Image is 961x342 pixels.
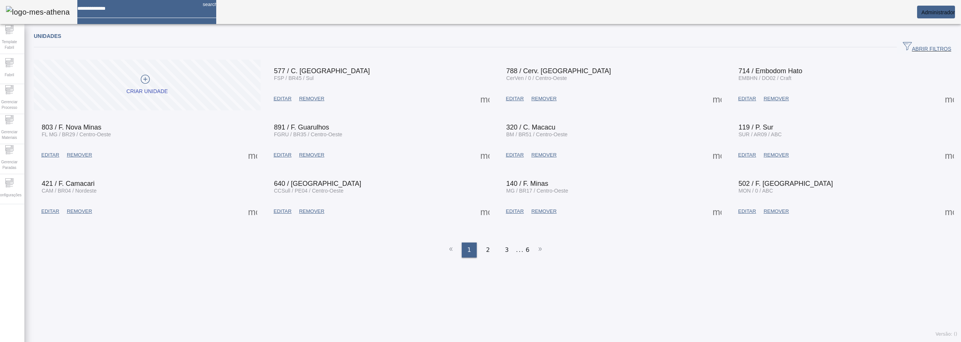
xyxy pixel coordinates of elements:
[270,92,295,105] button: EDITAR
[506,180,548,187] span: 140 / F. Minas
[935,331,957,337] span: Versão: ()
[274,67,370,75] span: 577 / C. [GEOGRAPHIC_DATA]
[531,151,556,159] span: REMOVER
[42,124,101,131] span: 803 / F. Nova Minas
[478,92,492,105] button: Mais
[67,208,92,215] span: REMOVER
[299,95,324,102] span: REMOVER
[67,151,92,159] span: REMOVER
[295,205,328,218] button: REMOVER
[2,70,16,80] span: Fabril
[506,208,524,215] span: EDITAR
[764,208,789,215] span: REMOVER
[506,131,568,137] span: BM / BR51 / Centro-Oeste
[531,95,556,102] span: REMOVER
[943,205,956,218] button: Mais
[527,205,560,218] button: REMOVER
[41,151,59,159] span: EDITAR
[710,92,724,105] button: Mais
[760,205,792,218] button: REMOVER
[34,60,261,110] button: Criar unidade
[274,208,292,215] span: EDITAR
[943,148,956,162] button: Mais
[764,151,789,159] span: REMOVER
[760,148,792,162] button: REMOVER
[299,151,324,159] span: REMOVER
[734,205,760,218] button: EDITAR
[38,205,63,218] button: EDITAR
[734,92,760,105] button: EDITAR
[531,208,556,215] span: REMOVER
[516,243,524,258] li: ...
[527,92,560,105] button: REMOVER
[42,180,95,187] span: 421 / F. Camacari
[274,180,361,187] span: 640 / [GEOGRAPHIC_DATA]
[760,92,792,105] button: REMOVER
[478,148,492,162] button: Mais
[486,246,490,255] span: 2
[42,131,111,137] span: FL MG / BR29 / Centro-Oeste
[738,208,756,215] span: EDITAR
[274,151,292,159] span: EDITAR
[41,208,59,215] span: EDITAR
[527,148,560,162] button: REMOVER
[274,124,329,131] span: 891 / F. Guarulhos
[63,148,96,162] button: REMOVER
[738,67,802,75] span: 714 / Embodom Hato
[943,92,956,105] button: Mais
[738,124,773,131] span: 119 / P. Sur
[505,246,509,255] span: 3
[506,188,568,194] span: MG / BR17 / Centro-Oeste
[506,95,524,102] span: EDITAR
[526,243,529,258] li: 6
[274,131,342,137] span: FGRU / BR35 / Centro-Oeste
[274,95,292,102] span: EDITAR
[502,92,528,105] button: EDITAR
[921,9,955,15] span: Administrador
[764,95,789,102] span: REMOVER
[506,67,611,75] span: 788 / Cerv. [GEOGRAPHIC_DATA]
[738,151,756,159] span: EDITAR
[270,205,295,218] button: EDITAR
[506,75,567,81] span: CerVen / 0 / Centro-Oeste
[246,148,259,162] button: Mais
[738,131,782,137] span: SUR / AR09 / ABC
[734,148,760,162] button: EDITAR
[502,148,528,162] button: EDITAR
[897,41,957,54] button: ABRIR FILTROS
[738,75,791,81] span: EMBHN / DO02 / Craft
[710,148,724,162] button: Mais
[299,208,324,215] span: REMOVER
[903,42,951,53] span: ABRIR FILTROS
[710,205,724,218] button: Mais
[6,6,70,18] img: logo-mes-athena
[246,205,259,218] button: Mais
[42,188,96,194] span: CAM / BR04 / Nordeste
[295,92,328,105] button: REMOVER
[274,188,343,194] span: CCSull / PE04 / Centro-Oeste
[127,88,168,95] div: Criar unidade
[738,95,756,102] span: EDITAR
[478,205,492,218] button: Mais
[738,180,833,187] span: 502 / F. [GEOGRAPHIC_DATA]
[506,151,524,159] span: EDITAR
[502,205,528,218] button: EDITAR
[506,124,556,131] span: 320 / C. Macacu
[270,148,295,162] button: EDITAR
[38,148,63,162] button: EDITAR
[34,33,61,39] span: Unidades
[274,75,314,81] span: FSP / BR45 / Sul
[738,188,773,194] span: MON / 0 / ABC
[63,205,96,218] button: REMOVER
[295,148,328,162] button: REMOVER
